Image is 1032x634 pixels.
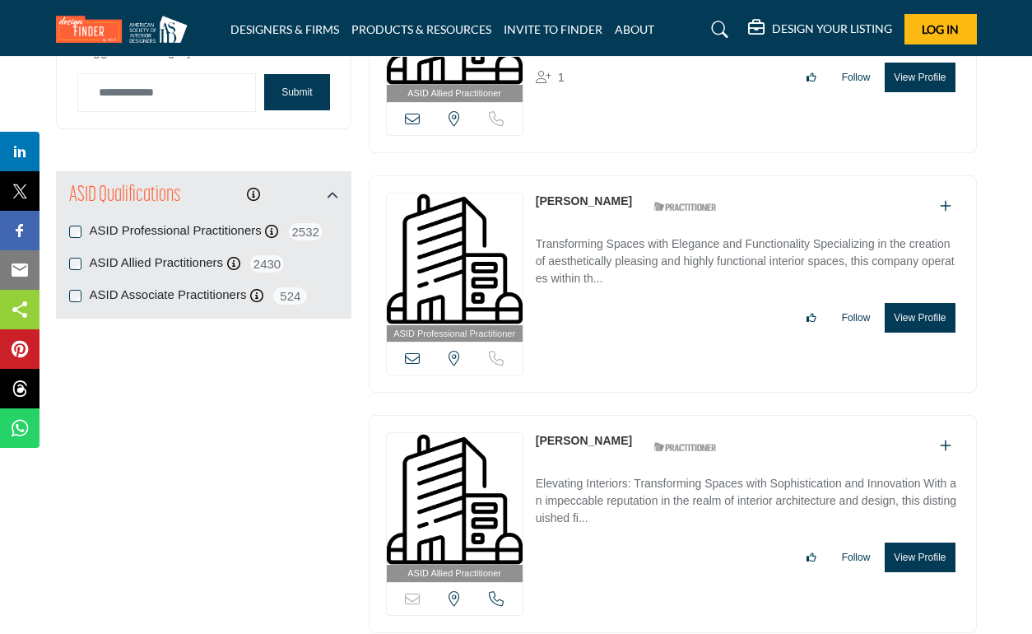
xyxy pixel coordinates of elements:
[558,70,565,84] span: 1
[748,20,892,40] div: DESIGN YOUR LISTING
[831,63,881,91] button: Follow
[536,475,960,530] p: Elevating Interiors: Transforming Spaces with Sophistication and Innovation With an impeccable re...
[615,22,654,36] a: ABOUT
[69,258,81,270] input: ASID Allied Practitioners checkbox
[695,16,739,43] a: Search
[387,433,523,582] a: ASID Allied Practitioner
[922,22,959,36] span: Log In
[885,543,955,572] button: View Profile
[387,193,523,325] img: Michelle Olsen
[56,16,196,43] img: Site Logo
[351,22,491,36] a: PRODUCTS & RESOURCES
[772,21,892,36] h5: DESIGN YOUR LISTING
[648,436,722,457] img: ASID Qualified Practitioners Badge Icon
[536,432,632,450] p: Michelle Hogue
[393,327,515,341] span: ASID Professional Practitioner
[230,22,339,36] a: DESIGNERS & FIRMS
[407,566,501,580] span: ASID Allied Practitioner
[287,221,324,242] span: 2532
[536,434,632,447] a: [PERSON_NAME]
[831,543,881,571] button: Follow
[940,439,951,453] a: Add To List
[536,235,960,291] p: Transforming Spaces with Elegance and Functionality Specializing in the creation of aesthetically...
[536,193,632,210] p: Michelle Olsen
[69,290,81,302] input: ASID Associate Practitioners checkbox
[536,226,960,291] a: Transforming Spaces with Elegance and Functionality Specializing in the creation of aesthetically...
[504,22,602,36] a: INVITE TO FINDER
[885,63,955,92] button: View Profile
[796,63,827,91] button: Like listing
[77,73,257,112] input: Category Name
[831,304,881,332] button: Follow
[387,433,523,565] img: Michelle Hogue
[885,303,955,333] button: View Profile
[387,193,523,343] a: ASID Professional Practitioner
[648,197,722,217] img: ASID Qualified Practitioners Badge Icon
[407,86,501,100] span: ASID Allied Practitioner
[796,543,827,571] button: Like listing
[536,194,632,207] a: [PERSON_NAME]
[272,286,309,306] span: 524
[77,44,193,58] span: Suggest a Category
[536,465,960,530] a: Elevating Interiors: Transforming Spaces with Sophistication and Innovation With an impeccable re...
[904,14,977,44] button: Log In
[69,226,81,238] input: ASID Professional Practitioners checkbox
[796,304,827,332] button: Like listing
[940,199,951,213] a: Add To List
[249,254,286,274] span: 2430
[247,188,260,202] a: Information about
[247,185,260,205] div: Click to view information
[69,181,180,211] h2: ASID Qualifications
[264,74,329,110] button: Submit
[90,221,262,240] label: ASID Professional Practitioners
[90,254,224,273] label: ASID Allied Practitioners
[536,68,565,87] div: Followers
[90,286,247,305] label: ASID Associate Practitioners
